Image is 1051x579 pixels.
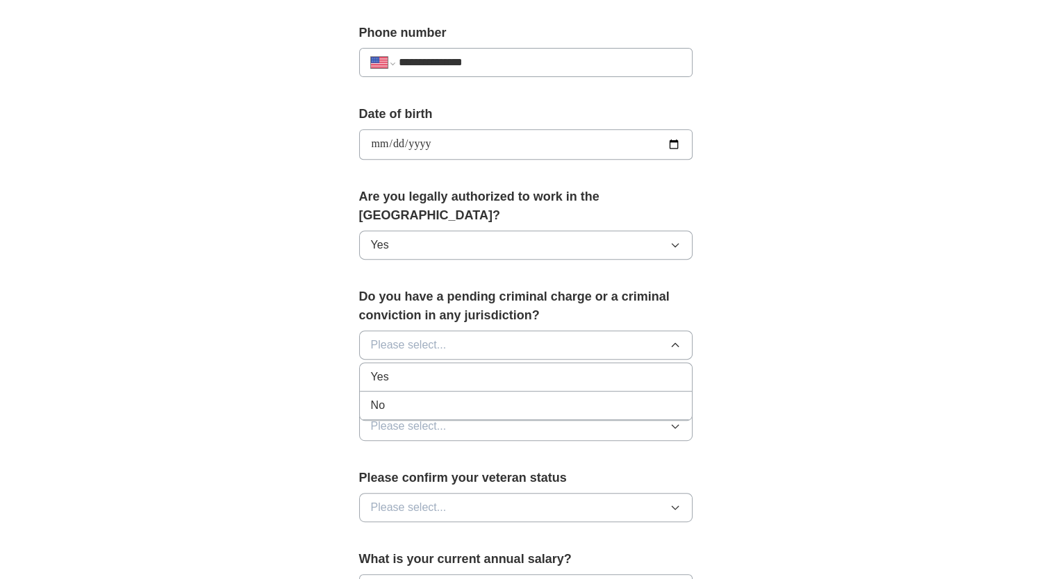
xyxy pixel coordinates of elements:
button: Please select... [359,493,693,522]
label: Do you have a pending criminal charge or a criminal conviction in any jurisdiction? [359,287,693,325]
label: What is your current annual salary? [359,550,693,569]
label: Phone number [359,24,693,42]
span: Please select... [371,499,447,516]
span: Please select... [371,337,447,353]
label: Date of birth [359,105,693,124]
label: Please confirm your veteran status [359,469,693,487]
span: Yes [371,237,389,253]
span: No [371,397,385,414]
span: Please select... [371,418,447,435]
span: Yes [371,369,389,385]
label: Are you legally authorized to work in the [GEOGRAPHIC_DATA]? [359,187,693,225]
button: Please select... [359,330,693,360]
button: Yes [359,230,693,260]
button: Please select... [359,412,693,441]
